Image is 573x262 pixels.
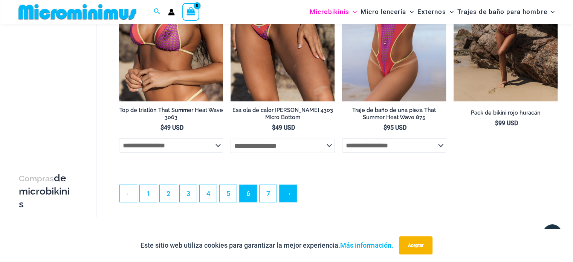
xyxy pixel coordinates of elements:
a: Página 5 [220,185,237,202]
nav: Paginación de productos [119,185,558,207]
font: 7 [266,190,270,198]
font: Esa ola de calor [PERSON_NAME] 4303 Micro Bottom [232,107,333,120]
font: 99 USD [498,120,518,127]
a: ← [120,185,137,202]
font: ← [125,190,132,198]
span: Alternar menú [349,2,357,21]
a: Página 1 [140,185,157,202]
font: 49 USD [275,124,295,131]
span: Página 6 [240,185,257,202]
font: Este sitio web utiliza cookies para garantizar la mejor experiencia. [141,241,340,249]
font: Micro lencería [361,8,406,15]
a: Página 4 [200,185,217,202]
a: Ver carrito de compras, vacío [182,3,200,20]
button: Aceptar [399,236,432,254]
a: Página 2 [160,185,177,202]
a: Enlace del icono de la cuenta [168,9,175,15]
a: Esa ola de calor [PERSON_NAME] 4303 Micro Bottom [231,107,335,124]
a: Pack de bikini rojo huracán [454,109,558,119]
a: Página 7 [260,185,277,202]
font: Compras [19,174,54,183]
font: $ [160,124,164,131]
font: $ [272,124,275,131]
a: Más información. [340,241,393,249]
a: ExternosAlternar menúAlternar menú [416,2,455,21]
font: $ [495,120,498,127]
font: Externos [417,8,446,15]
font: 4 [206,190,210,198]
font: 49 USD [164,124,183,131]
a: → [280,185,296,202]
a: MicrobikinisAlternar menúAlternar menú [308,2,359,21]
font: Aceptar [408,243,423,248]
span: Alternar menú [446,2,454,21]
nav: Navegación del sitio [307,1,558,23]
a: Trajes de baño para hombreAlternar menúAlternar menú [455,2,556,21]
font: 95 USD [387,124,406,131]
font: 6 [246,190,250,198]
img: MM SHOP LOGO PLANO [15,3,139,20]
font: $ [384,124,387,131]
span: Alternar menú [406,2,414,21]
font: de microbikinis [19,172,70,210]
font: Traje de baño de una pieza That Summer Heat Wave 875 [352,107,436,120]
font: Top de triatlón That Summer Heat Wave 3063 [119,107,223,120]
font: 3 [186,190,190,198]
span: Alternar menú [547,2,555,21]
a: Enlace del icono de búsqueda [154,7,160,17]
a: Micro lenceríaAlternar menúAlternar menú [359,2,416,21]
a: Traje de baño de una pieza That Summer Heat Wave 875 [342,107,446,124]
font: 1 [147,190,150,198]
font: Pack de bikini rojo huracán [471,109,541,116]
font: 5 [226,190,230,198]
font: 2 [167,190,170,198]
font: Trajes de baño para hombre [457,8,547,15]
a: Página 3 [180,185,197,202]
font: → [285,190,292,198]
font: Microbikinis [310,8,349,15]
a: Top de triatlón That Summer Heat Wave 3063 [119,107,223,124]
